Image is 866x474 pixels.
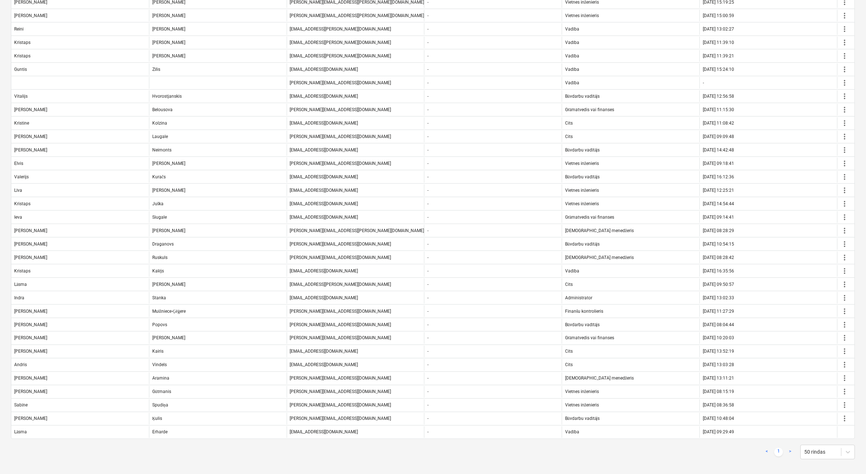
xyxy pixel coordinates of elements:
span: more_vert [841,146,849,154]
iframe: Chat Widget [830,439,866,474]
span: more_vert [841,253,849,262]
div: [EMAIL_ADDRESS][DOMAIN_NAME] [290,362,358,368]
div: [EMAIL_ADDRESS][DOMAIN_NAME] [290,349,358,354]
div: [EMAIL_ADDRESS][DOMAIN_NAME] [290,67,358,72]
div: - [427,228,428,233]
span: Finanšu kontrolieris [565,309,604,314]
span: Būvdarbu vadītājs [565,147,600,153]
div: - [427,27,428,32]
div: - [427,349,428,354]
div: [PERSON_NAME] [14,349,47,354]
span: more_vert [841,159,849,168]
span: more_vert [841,320,849,329]
span: more_vert [841,92,849,101]
div: [PERSON_NAME] [152,53,185,58]
div: [PERSON_NAME] [14,376,47,381]
div: [DATE] 09:18:41 [703,161,734,166]
div: Lāsma [14,282,27,287]
div: [DATE] 10:20:03 [703,336,734,341]
div: - [427,40,428,45]
div: - [427,336,428,341]
span: Vadība [565,67,579,72]
span: more_vert [841,173,849,181]
div: [PERSON_NAME] [14,322,47,327]
div: - [427,403,428,408]
div: [EMAIL_ADDRESS][DOMAIN_NAME] [290,121,358,126]
div: - [427,322,428,327]
div: [EMAIL_ADDRESS][DOMAIN_NAME] [290,215,358,220]
div: Kristaps [14,268,31,274]
div: Ķulis [152,416,162,422]
a: Next page [786,448,795,457]
div: Sabīne [14,403,28,408]
div: - [427,295,428,300]
div: Siugale [152,215,167,220]
div: - [427,362,428,368]
div: Andris [14,362,27,368]
span: more_vert [841,65,849,74]
div: - [427,80,428,85]
div: Reini [14,27,24,32]
div: - [427,147,428,153]
div: [EMAIL_ADDRESS][DOMAIN_NAME] [290,268,358,274]
div: [EMAIL_ADDRESS][DOMAIN_NAME] [290,147,358,153]
div: Ruskuls [152,255,168,260]
div: [DATE] 08:36:58 [703,403,734,408]
span: more_vert [841,401,849,410]
div: [PERSON_NAME] [152,228,185,233]
div: [PERSON_NAME] [152,13,185,18]
div: [DATE] 13:52:19 [703,349,734,354]
div: [PERSON_NAME] [14,309,47,314]
div: [PERSON_NAME][EMAIL_ADDRESS][DOMAIN_NAME] [290,107,391,112]
div: [PERSON_NAME] [152,336,185,341]
span: more_vert [841,361,849,369]
a: Page 1 is your current page [774,448,783,457]
div: - [427,242,428,247]
div: [PERSON_NAME][EMAIL_ADDRESS][PERSON_NAME][DOMAIN_NAME] [290,13,424,18]
div: - [427,107,428,112]
span: Vadība [565,27,579,32]
span: Vadība [565,40,579,45]
div: [DATE] 09:14:41 [703,215,734,220]
div: [PERSON_NAME] [152,282,185,287]
a: Previous page [763,448,772,457]
div: [PERSON_NAME] [14,242,47,247]
div: - [427,255,428,260]
div: [DATE] 15:00:59 [703,13,734,18]
div: [DATE] 13:11:21 [703,376,734,381]
div: [DATE] 09:09:48 [703,134,734,139]
span: more_vert [841,186,849,195]
div: [DATE] 16:12:36 [703,174,734,179]
div: Belousova [152,107,173,112]
span: Cits [565,362,573,368]
div: Vindels [152,362,167,368]
span: more_vert [841,226,849,235]
span: Būvdarbu vadītājs [565,322,600,328]
span: more_vert [841,52,849,60]
div: Neimonts [152,147,172,153]
div: Kristaps [14,201,31,206]
div: [PERSON_NAME][EMAIL_ADDRESS][DOMAIN_NAME] [290,255,391,260]
div: - [427,174,428,179]
div: [DATE] 11:39:10 [703,40,734,45]
div: Laugale [152,134,168,139]
div: [EMAIL_ADDRESS][PERSON_NAME][DOMAIN_NAME] [290,27,391,32]
div: [EMAIL_ADDRESS][DOMAIN_NAME] [290,174,358,179]
span: more_vert [841,267,849,275]
div: [PERSON_NAME][EMAIL_ADDRESS][DOMAIN_NAME] [290,322,391,327]
span: Vietnes inženieris [565,389,599,395]
div: Hvorostjanskis [152,94,182,99]
div: [DATE] 10:48:04 [703,416,734,421]
span: Vadība [565,80,579,86]
span: more_vert [841,11,849,20]
span: more_vert [841,240,849,248]
div: [DATE] 11:39:21 [703,53,734,58]
div: [DATE] 14:42:48 [703,147,734,153]
div: Zīlis [152,67,160,72]
div: [DATE] 13:03:28 [703,362,734,368]
div: Guntis [14,67,27,72]
div: [DATE] 09:50:57 [703,282,734,287]
div: [DATE] 09:29:49 [703,430,734,435]
div: - [427,67,428,72]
